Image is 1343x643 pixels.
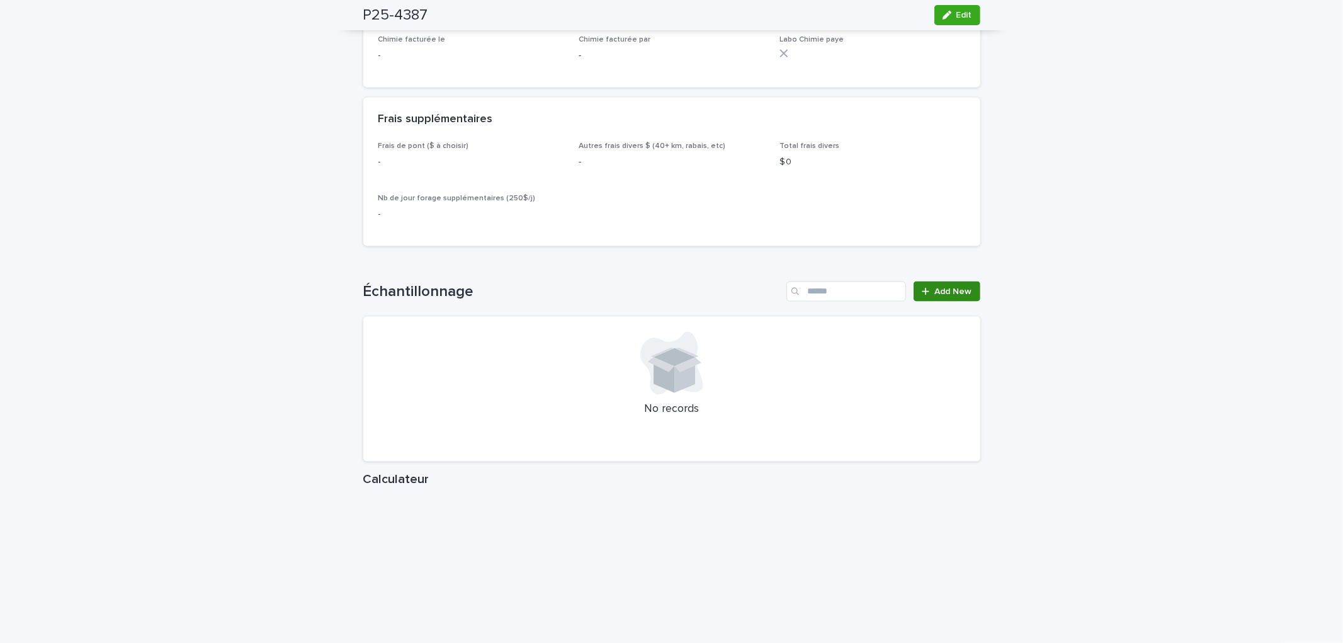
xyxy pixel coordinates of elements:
[378,113,493,127] h2: Frais supplémentaires
[378,142,469,150] span: Frais de pont ($ à choisir)
[779,156,965,169] p: $ 0
[363,472,980,487] h1: Calculateur
[786,282,906,302] input: Search
[378,402,965,416] p: No records
[579,142,725,150] span: Autres frais divers $ (40+ km, rabais, etc)
[935,287,972,296] span: Add New
[378,36,446,43] span: Chimie facturée le
[378,195,536,202] span: Nb de jour forage supplémentaires (250$/j)
[378,49,564,62] p: -
[779,36,844,43] span: Labo Chimie paye
[779,142,839,150] span: Total frais divers
[579,36,650,43] span: Chimie facturée par
[378,156,564,169] p: -
[363,6,428,25] h2: P25-4387
[934,5,980,25] button: Edit
[914,282,980,302] a: Add New
[956,11,972,20] span: Edit
[378,208,564,221] p: -
[579,156,764,169] p: -
[579,49,764,62] p: -
[363,283,782,301] h1: Échantillonnage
